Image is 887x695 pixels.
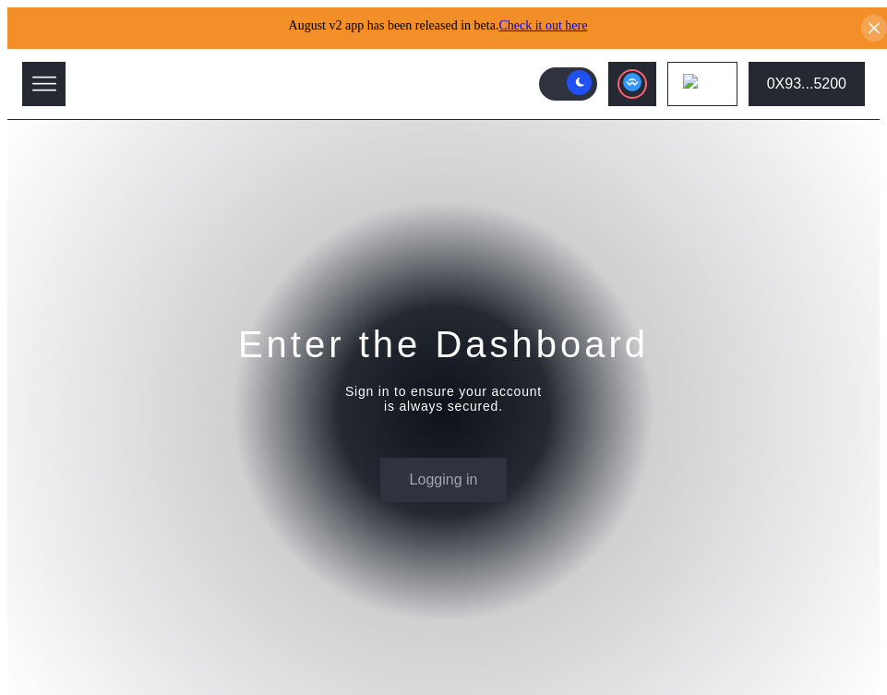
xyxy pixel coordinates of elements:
[767,76,846,92] div: 0X93...5200
[238,320,649,368] div: Enter the Dashboard
[498,18,587,32] a: Check it out here
[683,74,703,94] img: chain logo
[749,62,865,106] button: 0X93...5200
[667,62,737,106] button: chain logo
[345,384,542,413] div: Sign in to ensure your account is always secured.
[380,458,508,502] button: Logging in
[289,18,588,32] span: August v2 app has been released in beta.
